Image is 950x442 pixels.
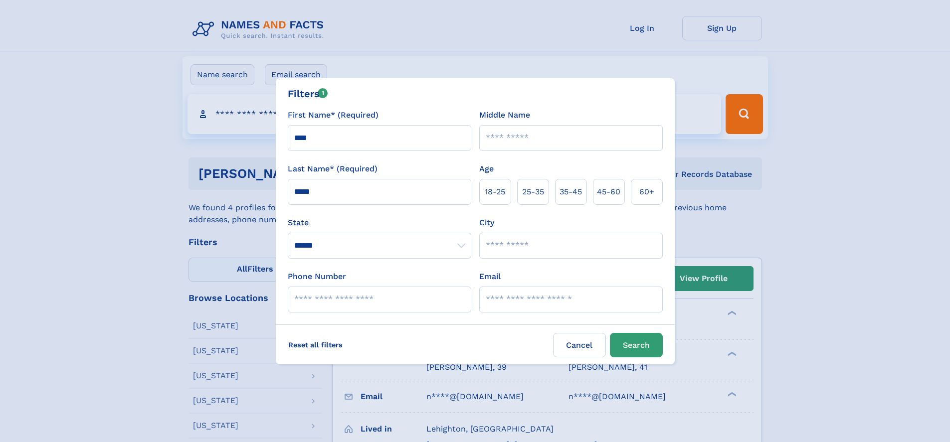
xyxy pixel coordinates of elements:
[560,186,582,198] span: 35‑45
[479,271,501,283] label: Email
[288,163,378,175] label: Last Name* (Required)
[485,186,505,198] span: 18‑25
[479,163,494,175] label: Age
[597,186,620,198] span: 45‑60
[288,217,471,229] label: State
[479,109,530,121] label: Middle Name
[288,109,379,121] label: First Name* (Required)
[553,333,606,357] label: Cancel
[610,333,663,357] button: Search
[288,86,328,101] div: Filters
[522,186,544,198] span: 25‑35
[288,271,346,283] label: Phone Number
[479,217,494,229] label: City
[282,333,349,357] label: Reset all filters
[639,186,654,198] span: 60+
